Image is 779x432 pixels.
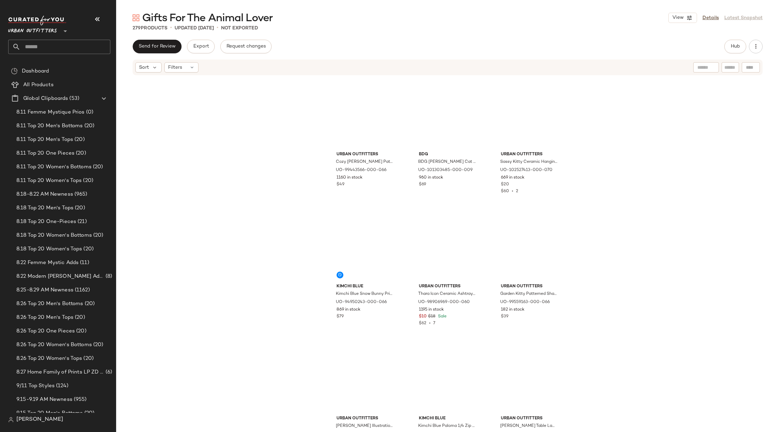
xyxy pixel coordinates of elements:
span: 9/11 Top Styles [16,382,55,390]
span: 1160 in stock [337,175,363,181]
span: [PERSON_NAME] [16,416,63,424]
span: (20) [92,341,104,349]
span: 279 [133,26,141,31]
span: Urban Outfitters [501,284,559,290]
span: 9.15-9.19 AM Newness [16,396,72,404]
span: 8.18 Top 20 Women's Bottoms [16,232,92,239]
span: 2 [516,189,518,194]
span: 8.18-8.22 AM Newness [16,191,73,198]
span: (11) [79,259,89,267]
span: Filters [168,64,182,71]
span: BDG [419,152,477,158]
span: (20) [83,300,95,308]
span: $20 [501,182,509,188]
span: (20) [74,149,86,157]
span: (53) [68,95,79,103]
span: 8.11 Top 20 Women's Bottoms [16,163,92,171]
span: Urban Outfitters [337,152,394,158]
span: (20) [82,177,93,185]
span: $62 [419,321,426,326]
span: (20) [83,409,95,417]
span: (20) [75,327,86,335]
span: Thara Icon Ceramic Ashtray Catch-All Dish in Red at Urban Outfitters [418,291,476,297]
span: Sassy Kitty Ceramic Hanging Wall Tile in Joint at Urban Outfitters [500,159,558,165]
span: Sale [437,314,447,319]
span: 8.26 Top 20 Women's Bottoms [16,341,92,349]
span: Send for Review [138,44,176,49]
span: Dashboard [22,67,49,75]
span: $10 [419,314,427,320]
span: (20) [83,122,95,130]
span: UO-102527413-000-070 [500,167,552,173]
span: $49 [337,182,344,188]
span: 8.26 Top 20 Men's Bottoms [16,300,83,308]
span: UO-99443566-000-066 [336,167,386,173]
span: All Products [23,81,54,89]
span: Kimchi Blue [419,416,477,422]
span: (20) [82,355,94,363]
span: 8.26 Top 20 Men's Tops [16,314,73,322]
p: Not Exported [221,25,258,32]
span: Urban Outfitters [8,23,57,36]
span: 8.25-8.29 AM Newness [16,286,73,294]
span: $18 [428,314,435,320]
span: (20) [92,232,104,239]
span: [PERSON_NAME] Illustration Dogs Surfing Shower Curtain in Cream at Urban Outfitters [336,423,394,429]
span: 8.26 Top 20 One Pieces [16,327,75,335]
span: (0) [85,108,93,116]
span: Urban Outfitters [337,416,394,422]
button: Export [187,40,215,53]
span: Request changes [226,44,266,49]
span: (1162) [73,286,90,294]
span: $69 [419,182,426,188]
span: Urban Outfitters [501,152,559,158]
button: Request changes [220,40,272,53]
img: cfy_white_logo.C9jOOHJF.svg [8,16,66,25]
span: Kimchi Blue Paloma 1/4 Zip Pullover Sweater in Grey, Women's at Urban Outfitters [418,423,476,429]
span: Export [193,44,209,49]
span: (20) [73,136,85,144]
span: (124) [55,382,68,390]
span: (8) [104,273,112,280]
span: 8.11 Top 20 One Pieces [16,149,74,157]
span: 8.27 Home Family of Prints LP ZD Adds [16,368,104,376]
span: 869 in stock [337,307,360,313]
span: $60 [501,189,509,194]
span: 8.26 Top 20 Women's Tops [16,355,82,363]
span: BDG [PERSON_NAME] Cat Graphic Distressed Sweater in Black, Women's at Urban Outfitters [418,159,476,165]
span: (965) [73,191,87,198]
span: 9.15 Top 20 Men's Bottoms [16,409,83,417]
span: Global Clipboards [23,95,68,103]
span: (20) [73,204,85,212]
span: (955) [72,396,87,404]
span: 8.11 Femme Mystique Prios [16,108,85,116]
span: UO-99559163-000-066 [500,299,550,305]
span: [PERSON_NAME] Table Lamp in Dog at Urban Outfitters [500,423,558,429]
span: UO-98906969-000-060 [418,299,470,305]
span: 8.11 Top 20 Men's Tops [16,136,73,144]
span: 8.22 Modern [PERSON_NAME] Adds [16,273,104,280]
span: • [509,189,516,194]
span: 8.18 Top 20 Men's Tops [16,204,73,212]
span: 7 [433,321,435,326]
span: Urban Outfitters [419,284,477,290]
span: (21) [76,218,87,226]
div: Products [133,25,167,32]
span: • [426,321,433,326]
a: Details [702,14,719,22]
span: 182 in stock [501,307,524,313]
span: (20) [92,163,103,171]
button: View [668,13,697,23]
span: Kimchi Blue Snow Bunny Printed Piled Fleece Zip-Up Jacket in Pink Cat Tapestry, Women's at Urban ... [336,291,394,297]
p: updated [DATE] [175,25,214,32]
span: 8.11 Top 20 Women's Tops [16,177,82,185]
button: Hub [724,40,746,53]
span: Cozy [PERSON_NAME] Patterned Fleece Throw Blanket in Pink at Urban Outfitters [336,159,394,165]
span: 8.11 Top 20 Men's Bottoms [16,122,83,130]
span: 669 in stock [501,175,524,181]
span: Sort [139,64,149,71]
span: 8.22 Femme Mystic Adds [16,259,79,267]
span: $79 [337,314,344,320]
img: svg%3e [11,68,18,75]
span: (6) [104,368,112,376]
